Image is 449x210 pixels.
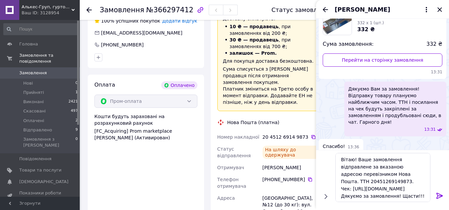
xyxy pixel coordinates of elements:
[217,146,251,158] span: Статус відправлення
[23,118,44,124] span: Оплачені
[22,10,80,16] div: Ваш ID: 3128954
[94,113,197,141] div: Кошти будуть зараховані на розрахунковий рахунок
[323,53,442,67] a: Перейти на сторінку замовлення
[223,23,315,36] li: , при замовленнях від 200 ₴;
[22,4,71,10] span: Алькес-Груп, гуртова та роздрібна торгівля товарами для ремонту і будівництва
[424,127,436,132] span: 13:31 12.10.2025
[86,7,92,13] div: Повернутися назад
[100,41,144,48] div: [PHONE_NUMBER]
[19,167,61,173] span: Товари та послуги
[3,23,78,35] input: Пошук
[75,90,78,96] span: 1
[223,58,315,64] div: Для покупця доставка безкоштовна.
[230,37,279,42] span: 30 ₴ — продавець
[348,86,442,125] span: Дякуємо Вам за замовлення! Відправку товару плануємо найближчим часом. ТТН і посилання на чек буд...
[335,5,430,14] button: [PERSON_NAME]
[19,179,68,185] span: [DEMOGRAPHIC_DATA]
[230,50,277,56] span: залишок — Prom.
[94,18,160,24] div: успішних покупок
[71,108,78,114] span: 497
[68,99,78,105] span: 2421
[23,127,52,133] span: Відправлено
[335,153,430,202] textarea: Вітаю! Ваше замовлення відправлене за вказаною адресою перевізником Нова Пошта. ТТН 2045126914987...
[217,165,244,170] span: Отримувач
[23,136,75,148] span: Замовлення з [PERSON_NAME]
[323,143,345,150] span: Спасибо!
[263,146,320,159] div: На шляху до одержувача
[272,7,333,13] div: Статус замовлення
[263,176,320,183] div: [PHONE_NUMBER]
[357,21,384,25] span: 332 x 1 (шт.)
[101,30,182,35] span: [EMAIL_ADDRESS][DOMAIN_NAME]
[23,108,46,114] span: Скасовані
[146,6,193,14] span: №366297412
[217,177,246,189] span: Телефон отримувача
[348,144,359,150] span: 13:36 12.10.2025
[335,5,390,14] span: [PERSON_NAME]
[75,80,78,86] span: 0
[161,81,197,89] div: Оплачено
[94,82,115,88] span: Оплата
[357,26,375,33] span: 332 ₴
[94,128,197,141] div: [FC_Acquiring] Prom marketplace [PERSON_NAME] (Активирован)
[321,6,329,14] button: Назад
[217,134,260,140] span: Номер накладної
[19,52,80,64] span: Замовлення та повідомлення
[19,70,47,76] span: Замовлення
[436,6,444,14] button: Закрити
[261,162,321,174] div: [PERSON_NAME]
[19,156,52,162] span: Повідомлення
[226,119,281,126] div: Нова Пошта (платна)
[323,6,352,35] img: 2113871925_w200_h200_terka-plitochnaya-130h270.jpg
[23,90,44,96] span: Прийняті
[323,40,374,48] span: Сума замовлення:
[75,118,78,124] span: 2
[75,127,78,133] span: 9
[100,6,144,14] span: Замовлення
[223,36,315,50] li: , при замовленнях від 700 ₴;
[75,136,78,148] span: 0
[321,192,330,201] button: Показати кнопки
[23,99,44,105] span: Виконані
[217,195,235,201] span: Адреса
[19,41,38,47] span: Головна
[101,18,114,24] span: 100%
[23,80,33,86] span: Нові
[19,190,61,202] span: Показники роботи компанії
[223,66,315,105] div: Сума списується з [PERSON_NAME] продавця після отримання замовлення покупцем. Платник зміниться н...
[426,40,442,48] span: 332 ₴
[323,69,442,75] span: 13:31 12.10.2025
[230,24,279,29] span: 10 ₴ — продавець
[263,134,320,140] div: 20 4512 6914 9873
[162,18,197,24] span: Додати відгук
